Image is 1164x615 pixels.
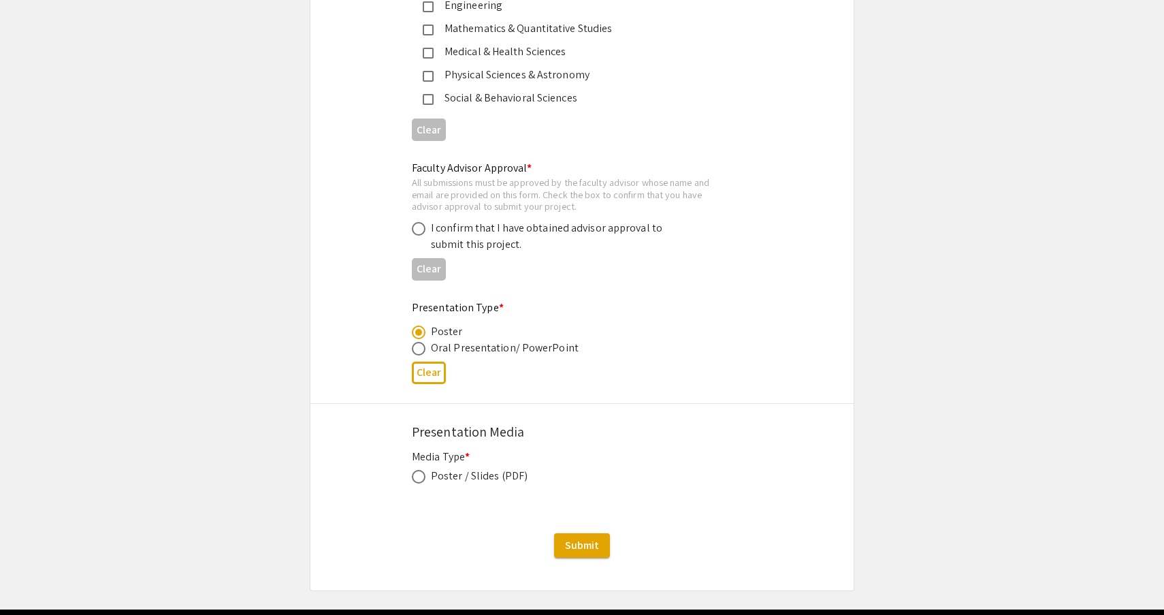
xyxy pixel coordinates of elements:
button: Clear [412,362,446,384]
mat-label: Media Type [412,450,470,464]
span: Submit [565,538,599,552]
button: Clear [412,258,446,281]
div: I confirm that I have obtained advisor approval to submit this project. [431,220,669,253]
button: Clear [412,119,446,141]
div: Social & Behavioral Sciences [434,90,720,106]
div: Presentation Media [412,422,752,442]
button: Submit [554,533,610,558]
div: Poster / Slides (PDF) [431,468,528,484]
iframe: Chat [10,554,58,605]
div: Oral Presentation/ PowerPoint [431,340,579,356]
div: All submissions must be approved by the faculty advisor whose name and email are provided on this... [412,176,730,212]
mat-label: Presentation Type [412,300,504,315]
mat-label: Faculty Advisor Approval [412,161,532,175]
div: Poster [431,324,463,340]
div: Medical & Health Sciences [434,44,720,60]
div: Mathematics & Quantitative Studies [434,20,720,37]
div: Physical Sciences & Astronomy [434,67,720,83]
